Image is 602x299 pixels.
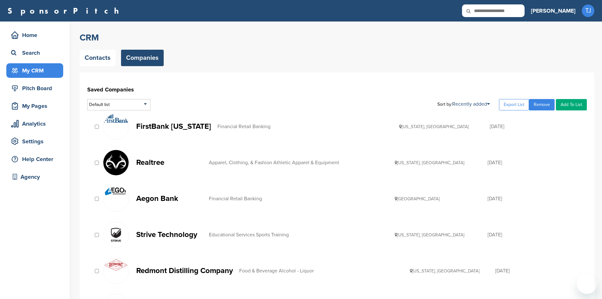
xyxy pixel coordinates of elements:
[9,153,63,165] div: Help Center
[80,32,594,43] h2: CRM
[80,50,116,66] a: Contacts
[217,124,399,129] div: Financial Retail Banking
[136,195,203,202] p: Aegon Bank
[6,99,63,113] a: My Pages
[9,136,63,147] div: Settings
[136,122,211,130] p: FirstBank [US_STATE]
[209,232,395,237] div: Educational Services Sports Training
[121,50,164,66] a: Companies
[9,171,63,183] div: Agency
[437,102,490,107] div: Sort by:
[6,152,63,166] a: Help Center
[6,63,63,78] a: My CRM
[103,186,129,196] img: Data
[103,222,129,247] img: Strive
[395,233,488,237] div: [US_STATE], [GEOGRAPHIC_DATA]
[9,118,63,129] div: Analytics
[495,268,581,273] div: [DATE]
[488,160,581,165] div: [DATE]
[6,116,63,131] a: Analytics
[488,196,581,201] div: [DATE]
[488,232,581,237] div: [DATE]
[9,65,63,76] div: My CRM
[103,150,129,175] img: Data
[582,4,594,17] span: TJ
[209,196,395,201] div: Financial Retail Banking
[239,268,410,273] div: Food & Beverage Alcohol - Liquor
[103,186,581,212] a: Data Aegon Bank Financial Retail Banking [GEOGRAPHIC_DATA] [DATE]
[556,99,587,110] a: Add To List
[103,114,581,140] a: Logo dark FirstBank [US_STATE] Financial Retail Banking [US_STATE], [GEOGRAPHIC_DATA] [DATE]
[103,222,581,248] a: Strive Strive Technology Educational Services Sports Training [US_STATE], [GEOGRAPHIC_DATA] [DATE]
[103,150,581,176] a: Data Realtree Apparel, Clothing, & Fashion Athletic Apparel & Equipment [US_STATE], [GEOGRAPHIC_D...
[577,274,597,294] iframe: Button to launch messaging window
[6,170,63,184] a: Agency
[529,99,555,110] a: Remove
[395,160,488,165] div: [US_STATE], [GEOGRAPHIC_DATA]
[209,160,395,165] div: Apparel, Clothing, & Fashion Athletic Apparel & Equipment
[399,124,490,129] div: [US_STATE], [GEOGRAPHIC_DATA]
[395,196,488,201] div: [GEOGRAPHIC_DATA]
[410,269,495,273] div: [US_STATE], [GEOGRAPHIC_DATA]
[103,258,581,284] a: Redmont co logo web transparent Redmont Distilling Company Food & Beverage Alcohol - Liquor [US_S...
[87,99,150,110] div: Default list
[452,101,490,107] a: Recently added
[136,159,203,166] p: Realtree
[6,134,63,149] a: Settings
[87,84,587,95] h1: Saved Companies
[9,47,63,59] div: Search
[9,83,63,94] div: Pitch Board
[499,99,529,110] a: Export List
[531,4,575,18] a: [PERSON_NAME]
[8,7,123,15] a: SponsorPitch
[9,100,63,112] div: My Pages
[531,6,575,15] h3: [PERSON_NAME]
[136,231,203,239] p: Strive Technology
[103,114,129,123] img: Logo dark
[103,258,129,272] img: Redmont co logo web transparent
[6,81,63,96] a: Pitch Board
[6,28,63,42] a: Home
[136,267,233,275] p: Redmont Distilling Company
[9,29,63,41] div: Home
[490,124,581,129] div: [DATE]
[6,46,63,60] a: Search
